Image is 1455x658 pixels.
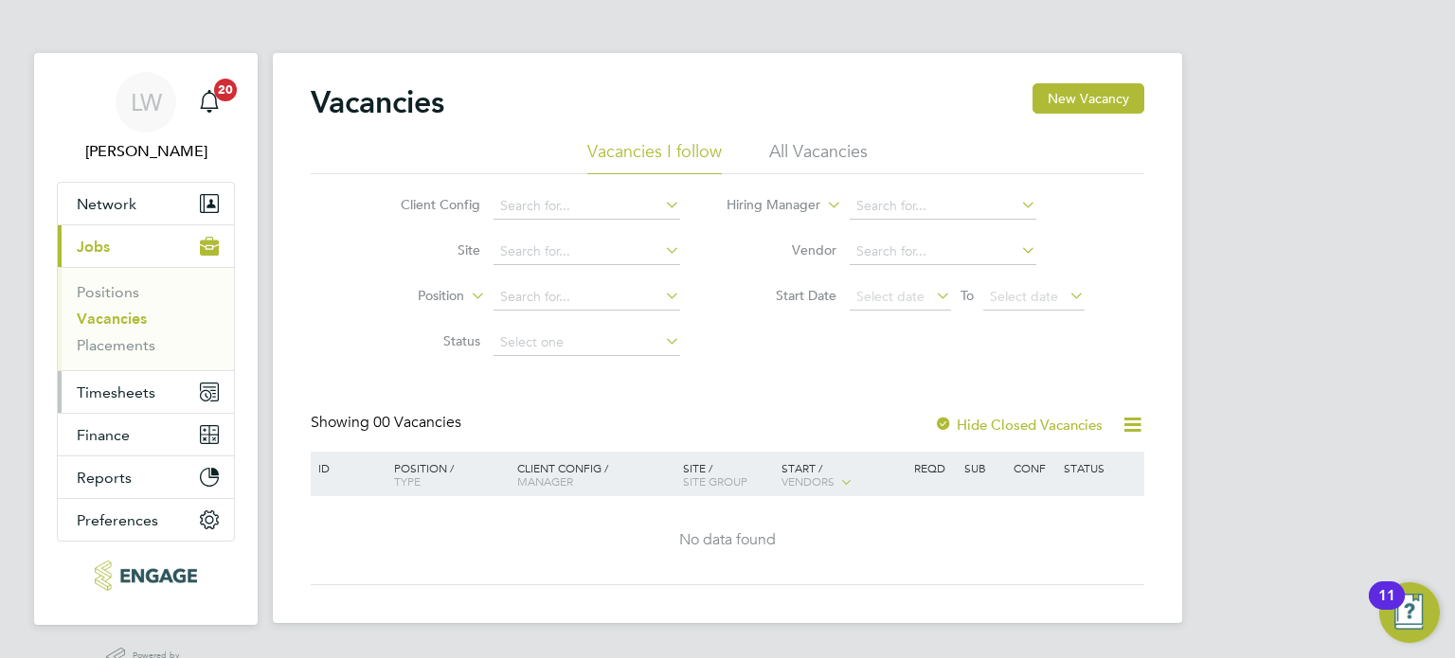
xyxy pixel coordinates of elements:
[58,499,234,541] button: Preferences
[781,473,835,489] span: Vendors
[517,473,573,489] span: Manager
[934,416,1103,434] label: Hide Closed Vacancies
[58,267,234,370] div: Jobs
[1033,83,1144,114] button: New Vacancy
[57,560,235,591] a: Go to home page
[711,196,820,215] label: Hiring Manager
[856,288,925,305] span: Select date
[769,140,868,174] li: All Vacancies
[990,288,1058,305] span: Select date
[909,452,959,484] div: Reqd
[58,225,234,267] button: Jobs
[57,140,235,163] span: Lana Williams
[727,287,836,304] label: Start Date
[1379,582,1440,643] button: Open Resource Center, 11 new notifications
[960,452,1009,484] div: Sub
[394,473,421,489] span: Type
[58,414,234,455] button: Finance
[355,287,464,306] label: Position
[314,530,1141,550] div: No data found
[850,193,1036,220] input: Search for...
[58,371,234,413] button: Timesheets
[1059,452,1141,484] div: Status
[380,452,512,497] div: Position /
[678,452,778,497] div: Site /
[131,90,162,115] span: LW
[58,456,234,498] button: Reports
[311,83,444,121] h2: Vacancies
[587,140,722,174] li: Vacancies I follow
[77,336,155,354] a: Placements
[77,283,139,301] a: Positions
[494,284,680,311] input: Search for...
[77,383,155,401] span: Timesheets
[314,452,380,484] div: ID
[214,79,237,101] span: 20
[371,241,480,258] label: Site
[77,310,147,328] a: Vacancies
[494,193,680,220] input: Search for...
[77,511,158,529] span: Preferences
[494,329,680,356] input: Select one
[57,72,235,163] a: LW[PERSON_NAME]
[1378,596,1395,620] div: 11
[95,560,196,591] img: xede-logo-retina.png
[77,469,132,487] span: Reports
[190,72,228,133] a: 20
[34,53,258,625] nav: Main navigation
[777,452,909,499] div: Start /
[373,413,461,432] span: 00 Vacancies
[955,283,979,308] span: To
[77,238,110,256] span: Jobs
[512,452,678,497] div: Client Config /
[77,426,130,444] span: Finance
[1009,452,1058,484] div: Conf
[371,332,480,349] label: Status
[850,239,1036,265] input: Search for...
[311,413,465,433] div: Showing
[727,241,836,258] label: Vendor
[494,239,680,265] input: Search for...
[371,196,480,213] label: Client Config
[77,195,136,213] span: Network
[683,473,747,489] span: Site Group
[58,183,234,224] button: Network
